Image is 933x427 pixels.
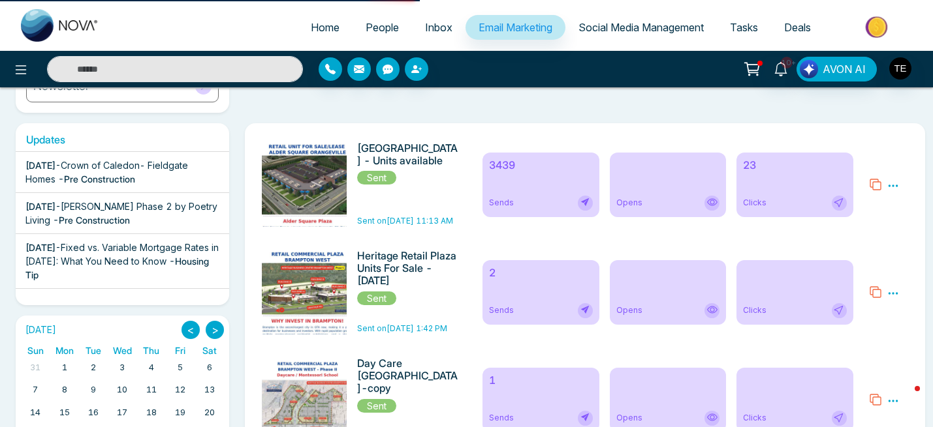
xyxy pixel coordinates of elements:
[108,381,136,403] td: September 10, 2025
[30,381,40,399] a: September 7, 2025
[172,404,188,422] a: September 19, 2025
[57,404,72,422] a: September 15, 2025
[616,197,642,209] span: Opens
[489,197,514,209] span: Sends
[743,197,767,209] span: Clicks
[58,173,135,184] span: - Pre Construction
[357,171,396,184] span: Sent
[797,57,877,81] button: AVON AI
[25,199,219,227] div: -
[765,57,797,80] a: 10+
[357,142,460,167] h6: [GEOGRAPHIC_DATA] - Units available
[25,242,219,267] span: Fixed vs. Variable Mortgage Rates in [DATE]: What You Need to Know
[489,374,592,387] h6: 1
[25,201,55,212] span: [DATE]
[117,359,127,377] a: September 3, 2025
[743,159,846,171] h6: 23
[79,404,108,426] td: September 16, 2025
[27,359,43,377] a: August 31, 2025
[166,359,195,381] td: September 5, 2025
[357,216,453,226] span: Sent on [DATE] 11:13 AM
[195,359,224,381] td: September 6, 2025
[479,21,552,34] span: Email Marketing
[146,359,157,377] a: September 4, 2025
[50,381,78,403] td: September 8, 2025
[108,404,136,426] td: September 17, 2025
[137,381,166,403] td: September 11, 2025
[140,342,162,359] a: Thursday
[489,412,514,424] span: Sends
[137,359,166,381] td: September 4, 2025
[717,15,771,40] a: Tasks
[357,323,447,333] span: Sent on [DATE] 1:42 PM
[79,359,108,381] td: September 2, 2025
[489,159,592,171] h6: 3439
[172,342,188,359] a: Friday
[206,321,224,339] button: >
[114,381,130,399] a: September 10, 2025
[53,214,130,226] span: - Pre Construction
[366,21,399,34] span: People
[25,241,219,282] div: -
[357,357,460,395] h6: Day Care [GEOGRAPHIC_DATA]-copy
[353,15,412,40] a: People
[25,158,219,186] div: -
[781,57,793,68] span: 10+
[889,57,911,80] img: User Avatar
[298,15,353,40] a: Home
[50,359,78,381] td: September 1, 2025
[202,404,217,422] a: September 20, 2025
[25,242,55,253] span: [DATE]
[108,359,136,381] td: September 3, 2025
[86,404,101,422] a: September 16, 2025
[489,267,592,279] h6: 2
[743,304,767,316] span: Clicks
[59,359,70,377] a: September 1, 2025
[144,381,159,399] a: September 11, 2025
[27,404,43,422] a: September 14, 2025
[83,342,104,359] a: Tuesday
[114,404,130,422] a: September 17, 2025
[425,21,452,34] span: Inbox
[830,12,925,42] img: Market-place.gif
[137,404,166,426] td: September 18, 2025
[195,381,224,403] td: September 13, 2025
[412,15,466,40] a: Inbox
[21,9,99,42] img: Nova CRM Logo
[743,412,767,424] span: Clicks
[21,381,50,403] td: September 7, 2025
[489,304,514,316] span: Sends
[616,412,642,424] span: Opens
[357,291,396,305] span: Sent
[166,381,195,403] td: September 12, 2025
[200,342,219,359] a: Saturday
[578,21,704,34] span: Social Media Management
[357,250,460,287] h6: Heritage Retail Plaza Units For Sale - [DATE]
[16,134,229,146] h6: Updates
[25,160,188,184] span: Crown of Caledon- Fieldgate Homes
[25,201,217,226] span: [PERSON_NAME] Phase 2 by Poetry Living
[172,381,188,399] a: September 12, 2025
[730,21,758,34] span: Tasks
[182,321,200,339] button: <
[202,381,217,399] a: September 13, 2025
[175,359,185,377] a: September 5, 2025
[771,15,824,40] a: Deals
[565,15,717,40] a: Social Media Management
[59,381,70,399] a: September 8, 2025
[823,61,866,77] span: AVON AI
[88,359,99,377] a: September 2, 2025
[784,21,811,34] span: Deals
[800,60,818,78] img: Lead Flow
[466,15,565,40] a: Email Marketing
[166,404,195,426] td: September 19, 2025
[144,404,159,422] a: September 18, 2025
[616,304,642,316] span: Opens
[21,325,56,336] h2: [DATE]
[311,21,340,34] span: Home
[50,404,78,426] td: September 15, 2025
[21,404,50,426] td: September 14, 2025
[88,381,99,399] a: September 9, 2025
[195,404,224,426] td: September 20, 2025
[25,342,46,359] a: Sunday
